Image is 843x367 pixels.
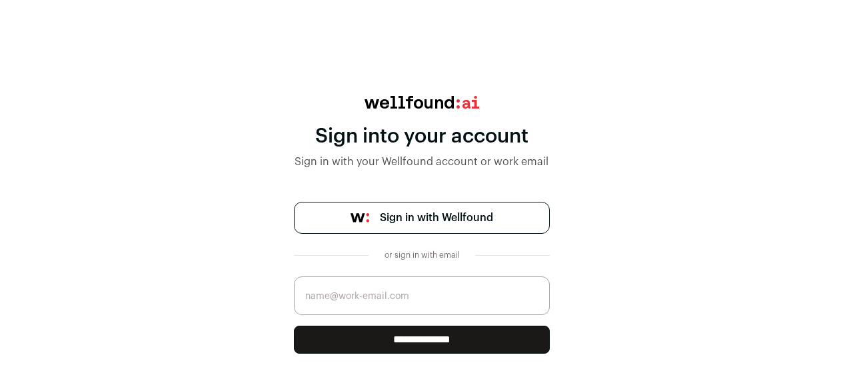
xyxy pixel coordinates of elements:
input: name@work-email.com [294,276,550,315]
a: Sign in with Wellfound [294,202,550,234]
img: wellfound-symbol-flush-black-fb3c872781a75f747ccb3a119075da62bfe97bd399995f84a933054e44a575c4.png [351,213,369,222]
span: Sign in with Wellfound [380,210,493,226]
div: Sign into your account [294,125,550,149]
div: Sign in with your Wellfound account or work email [294,154,550,170]
img: wellfound:ai [365,96,479,109]
div: or sign in with email [379,250,464,260]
